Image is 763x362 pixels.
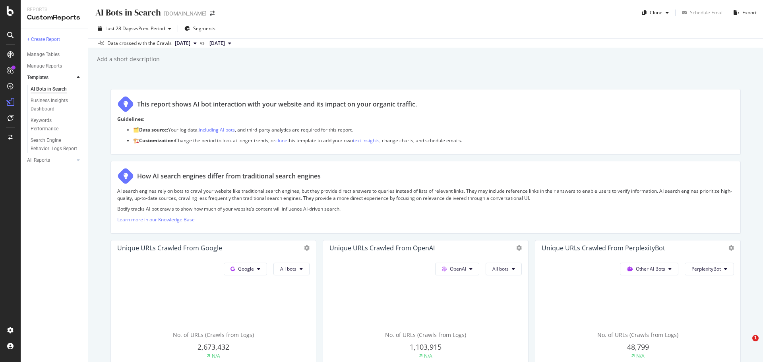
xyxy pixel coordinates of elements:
p: 🏗️ Change the period to look at longer trends, or this template to add your own , change charts, ... [133,137,734,144]
span: vs Prev. Period [134,25,165,32]
div: + Create Report [27,35,60,44]
div: Schedule Email [690,9,724,16]
div: Clone [650,9,662,16]
iframe: Intercom live chat [736,335,755,354]
button: All bots [486,263,522,275]
button: Export [730,6,757,19]
span: Last 28 Days [105,25,134,32]
button: OpenAI [435,263,479,275]
span: 48,799 [627,342,649,352]
a: AI Bots in Search [31,85,82,93]
span: vs [200,39,206,46]
button: Last 28 DaysvsPrev. Period [95,22,174,35]
a: Business Insights Dashboard [31,97,82,113]
div: Reports [27,6,81,13]
p: 🗂️ Your log data, , and third-party analytics are required for this report. [133,126,734,133]
div: arrow-right-arrow-left [210,11,215,16]
div: How AI search engines differ from traditional search enginesAI search engines rely on bots to cra... [110,161,741,234]
span: OpenAI [450,265,466,272]
div: [DOMAIN_NAME] [164,10,207,17]
a: Manage Reports [27,62,82,70]
a: Keywords Performance [31,116,82,133]
span: All bots [492,265,509,272]
button: Other AI Bots [620,263,678,275]
div: Search Engine Behavior: Logs Report [31,136,77,153]
a: All Reports [27,156,74,165]
a: Manage Tables [27,50,82,59]
span: No. of URLs (Crawls from Logs) [385,331,466,339]
a: + Create Report [27,35,82,44]
a: including AI bots [199,126,235,133]
div: AI Bots in Search [31,85,67,93]
div: How AI search engines differ from traditional search engines [137,172,321,181]
p: AI search engines rely on bots to crawl your website like traditional search engines, but they pr... [117,188,734,201]
span: Other AI Bots [636,265,665,272]
div: N/A [424,352,432,359]
span: 1 [752,335,759,341]
button: All bots [273,263,310,275]
button: PerplexityBot [685,263,734,275]
a: Learn more in our Knowledge Base [117,216,195,223]
div: Add a short description [96,55,160,63]
span: 2,673,432 [198,342,229,352]
button: [DATE] [206,39,234,48]
span: 2025 Sep. 13th [175,40,190,47]
button: [DATE] [172,39,200,48]
div: This report shows AI bot interaction with your website and its impact on your organic traffic.Gui... [110,89,741,155]
a: Templates [27,74,74,82]
span: 1,103,915 [410,342,442,352]
div: Export [742,9,757,16]
span: No. of URLs (Crawls from Logs) [597,331,678,339]
button: Google [224,263,267,275]
div: CustomReports [27,13,81,22]
div: N/A [636,352,645,359]
p: Botify tracks AI bot crawls to show how much of your website’s content will influence AI-driven s... [117,205,734,212]
button: Schedule Email [679,6,724,19]
div: Unique URLs Crawled from PerplexityBot [542,244,665,252]
div: Business Insights Dashboard [31,97,76,113]
span: Segments [193,25,215,32]
span: All bots [280,265,296,272]
div: Manage Reports [27,62,62,70]
div: Data crossed with the Crawls [107,40,172,47]
div: Keywords Performance [31,116,75,133]
div: Unique URLs Crawled from Google [117,244,222,252]
div: Unique URLs Crawled from OpenAI [329,244,435,252]
div: Manage Tables [27,50,60,59]
strong: Customization: [139,137,175,144]
div: All Reports [27,156,50,165]
button: Clone [639,6,672,19]
span: 2025 Aug. 16th [209,40,225,47]
div: This report shows AI bot interaction with your website and its impact on your organic traffic. [137,100,417,109]
strong: Data source: [139,126,168,133]
a: Search Engine Behavior: Logs Report [31,136,82,153]
span: Google [238,265,254,272]
button: Segments [181,22,219,35]
a: text insights [353,137,380,144]
a: clone [275,137,287,144]
strong: Guidelines: [117,116,144,122]
span: No. of URLs (Crawls from Logs) [173,331,254,339]
div: AI Bots in Search [95,6,161,19]
div: Templates [27,74,48,82]
div: N/A [212,352,220,359]
span: PerplexityBot [691,265,721,272]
